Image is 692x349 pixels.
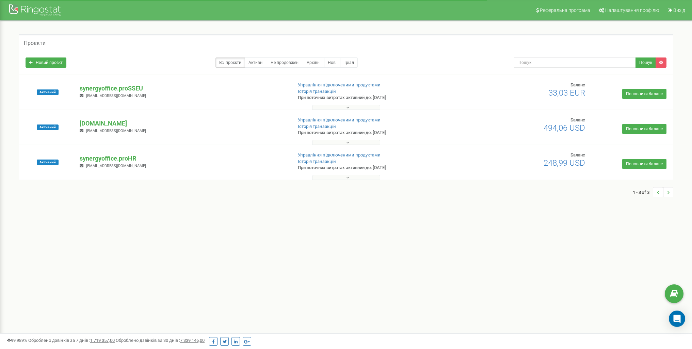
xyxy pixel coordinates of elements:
p: synergyoffice.proHR [80,154,287,163]
a: Управління підключеними продуктами [298,152,381,157]
span: 494,06 USD [544,123,585,133]
span: Активний [37,160,59,165]
a: Не продовжені [267,57,303,68]
span: 99,989% [7,338,27,343]
button: Пошук [635,57,656,68]
a: Тріал [340,57,358,68]
span: Вихід [673,7,685,13]
span: 248,99 USD [544,158,585,168]
nav: ... [633,180,673,204]
span: [EMAIL_ADDRESS][DOMAIN_NAME] [86,129,146,133]
span: Налаштування профілю [605,7,659,13]
span: Активний [37,89,59,95]
p: [DOMAIN_NAME] [80,119,287,128]
span: [EMAIL_ADDRESS][DOMAIN_NAME] [86,94,146,98]
u: 1 719 357,00 [90,338,115,343]
p: synergyoffice.proSSEU [80,84,287,93]
div: Open Intercom Messenger [669,311,685,327]
input: Пошук [514,57,636,68]
span: Баланс [570,152,585,157]
p: При поточних витратах активний до: [DATE] [298,165,450,171]
a: Управління підключеними продуктами [298,117,381,122]
a: Архівні [303,57,324,68]
a: Нові [324,57,340,68]
span: Оброблено дзвінків за 30 днів : [116,338,205,343]
span: 1 - 3 of 3 [633,187,653,197]
a: Історія транзакцій [298,89,336,94]
a: Управління підключеними продуктами [298,82,381,87]
h5: Проєкти [24,40,46,46]
span: Реферальна програма [540,7,590,13]
span: Активний [37,124,59,130]
p: При поточних витратах активний до: [DATE] [298,95,450,101]
span: Оброблено дзвінків за 7 днів : [28,338,115,343]
a: Поповнити баланс [622,159,666,169]
span: Баланс [570,82,585,87]
a: Поповнити баланс [622,89,666,99]
a: Новий проєкт [26,57,66,68]
u: 7 339 146,00 [180,338,205,343]
p: При поточних витратах активний до: [DATE] [298,130,450,136]
a: Поповнити баланс [622,124,666,134]
a: Історія транзакцій [298,159,336,164]
span: Баланс [570,117,585,122]
a: Всі проєкти [215,57,245,68]
a: Активні [245,57,267,68]
span: [EMAIL_ADDRESS][DOMAIN_NAME] [86,164,146,168]
a: Історія транзакцій [298,124,336,129]
span: 33,03 EUR [548,88,585,98]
